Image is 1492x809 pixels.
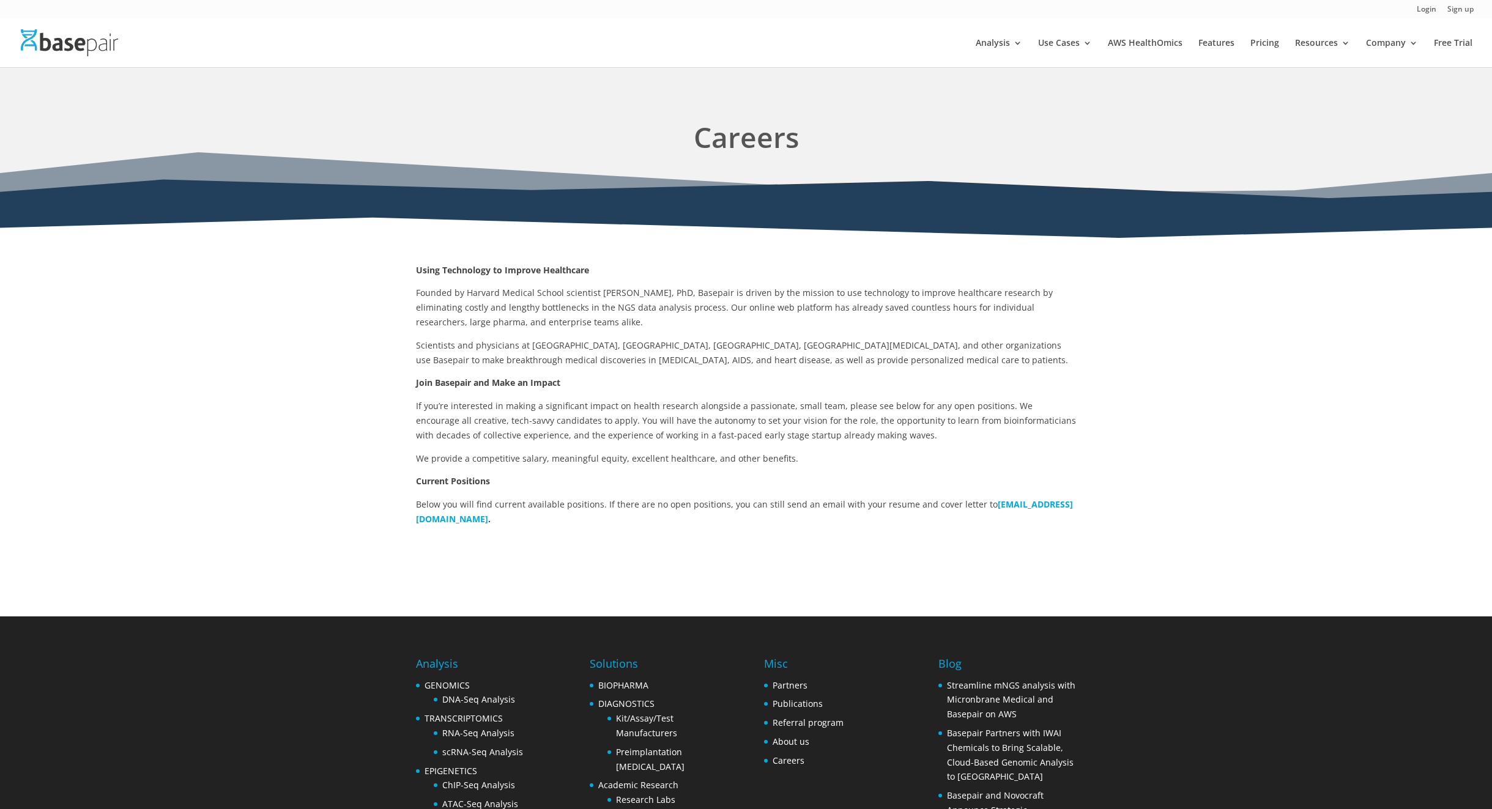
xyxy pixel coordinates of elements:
[773,698,823,709] a: Publications
[1366,39,1418,67] a: Company
[976,39,1022,67] a: Analysis
[416,377,560,388] strong: Join Basepair and Make an Impact
[773,717,844,728] a: Referral program
[947,727,1074,782] a: Basepair Partners with IWAI Chemicals to Bring Scalable, Cloud-Based Genomic Analysis to [GEOGRAP...
[442,727,514,739] a: RNA-Seq Analysis
[773,736,809,747] a: About us
[425,765,477,777] a: EPIGENETICS
[764,656,844,678] h4: Misc
[416,453,798,464] span: We provide a competitive salary, meaningful equity, excellent healthcare, and other benefits.
[1108,39,1182,67] a: AWS HealthOmics
[1447,6,1474,18] a: Sign up
[1250,39,1279,67] a: Pricing
[416,287,1053,328] span: Founded by Harvard Medical School scientist [PERSON_NAME], PhD, Basepair is driven by the mission...
[1198,39,1234,67] a: Features
[938,656,1076,678] h4: Blog
[416,656,543,678] h4: Analysis
[416,264,589,276] strong: Using Technology to Improve Healthcare
[1295,39,1350,67] a: Resources
[598,779,678,791] a: Academic Research
[416,339,1068,366] span: Scientists and physicians at [GEOGRAPHIC_DATA], [GEOGRAPHIC_DATA], [GEOGRAPHIC_DATA], [GEOGRAPHIC...
[1038,39,1092,67] a: Use Cases
[21,29,118,56] img: Basepair
[598,679,648,691] a: BIOPHARMA
[488,513,491,525] b: .
[590,656,727,678] h4: Solutions
[425,679,470,691] a: GENOMICS
[416,475,490,487] strong: Current Positions
[425,712,503,724] a: TRANSCRIPTOMICS
[773,755,804,766] a: Careers
[416,400,1076,441] span: If you’re interested in making a significant impact on health research alongside a passionate, sm...
[1434,39,1472,67] a: Free Trial
[616,746,685,772] a: Preimplantation [MEDICAL_DATA]
[947,679,1075,720] a: Streamline mNGS analysis with Micronbrane Medical and Basepair on AWS
[773,679,807,691] a: Partners
[1417,6,1436,18] a: Login
[616,712,677,739] a: Kit/Assay/Test Manufacturers
[442,746,523,758] a: scRNA-Seq Analysis
[598,698,655,709] a: DIAGNOSTICS
[616,794,675,805] a: Research Labs
[442,779,515,791] a: ChIP-Seq Analysis
[416,117,1077,164] h1: Careers
[416,497,1077,526] p: Below you will find current available positions. If there are no open positions, you can still se...
[442,693,515,705] a: DNA-Seq Analysis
